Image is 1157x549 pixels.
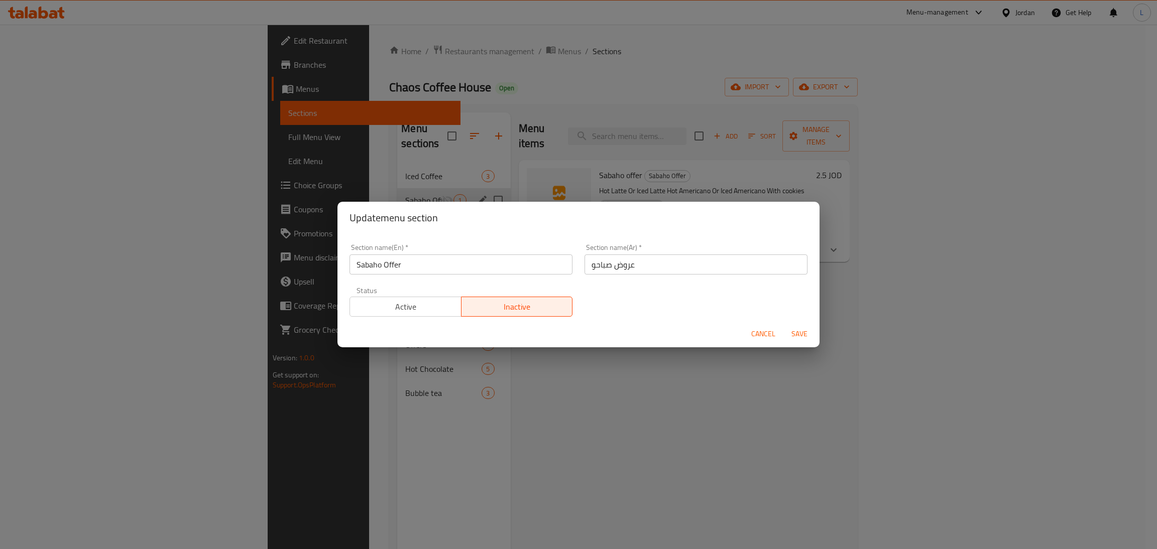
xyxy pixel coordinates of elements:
[585,254,807,274] input: Please enter section name(ar)
[747,325,779,343] button: Cancel
[354,300,457,314] span: Active
[466,300,569,314] span: Inactive
[350,254,572,274] input: Please enter section name(en)
[783,325,816,343] button: Save
[461,297,573,317] button: Inactive
[350,297,461,317] button: Active
[751,328,775,340] span: Cancel
[350,210,807,226] h2: Update menu section
[787,328,812,340] span: Save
